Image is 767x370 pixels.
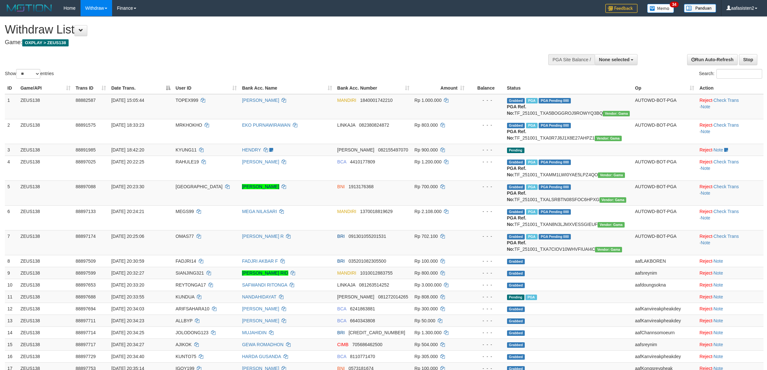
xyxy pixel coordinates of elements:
[632,230,697,255] td: AUTOWD-BOT-PGA
[378,294,408,299] span: Copy 081272014265 to clipboard
[173,82,239,94] th: User ID: activate to sort column ascending
[507,166,526,177] b: PGA Ref. No:
[335,82,412,94] th: Bank Acc. Number: activate to sort column ascending
[337,258,345,264] span: BRI
[699,159,712,164] a: Reject
[239,82,334,94] th: Bank Acc. Name: activate to sort column ascending
[507,190,526,202] b: PGA Ref. No:
[699,147,712,152] a: Reject
[242,330,266,335] a: MUJAHIDIN
[632,350,697,362] td: aafKanvireakpheakdey
[5,205,18,230] td: 6
[504,230,633,255] td: TF_251001_TXA7CIOV10WHVFIUAI4C
[470,317,502,324] div: - - -
[111,282,144,287] span: [DATE] 20:33:20
[697,255,763,267] td: ·
[470,306,502,312] div: - - -
[470,294,502,300] div: - - -
[539,184,571,190] span: PGA Pending
[242,159,279,164] a: [PERSON_NAME]
[337,184,345,189] span: BNI
[350,306,375,311] span: Copy 6241863881 to clipboard
[337,306,346,311] span: BCA
[109,82,173,94] th: Date Trans.: activate to sort column descending
[337,98,356,103] span: MANDIRI
[5,94,18,119] td: 1
[714,122,739,128] a: Check Trans
[5,23,505,36] h1: Withdraw List
[360,270,393,276] span: Copy 1010012883755 to clipboard
[504,180,633,205] td: TF_251001_TXALSRBTN08SFOC6HPXG
[415,282,442,287] span: Rp 3.000.000
[111,147,144,152] span: [DATE] 18:42:20
[5,279,18,291] td: 10
[176,98,198,103] span: TOPEX999
[5,82,18,94] th: ID
[22,39,69,46] span: OXPLAY > ZEUS138
[632,119,697,144] td: AUTOWD-BOT-PGA
[539,160,571,165] span: PGA Pending
[716,69,762,79] input: Search:
[670,2,678,7] span: 34
[507,259,525,264] span: Grabbed
[242,270,288,276] a: [PERSON_NAME] RID
[18,119,73,144] td: ZEUS138
[632,326,697,338] td: aafChannsomoeurn
[415,270,438,276] span: Rp 800.000
[242,122,290,128] a: EKO PURNAWIRAWAN
[507,271,525,276] span: Grabbed
[470,208,502,215] div: - - -
[18,94,73,119] td: ZEUS138
[18,82,73,94] th: Game/API: activate to sort column ascending
[470,329,502,336] div: - - -
[337,147,374,152] span: [PERSON_NAME]
[697,350,763,362] td: ·
[739,54,757,65] a: Stop
[714,184,739,189] a: Check Trans
[5,119,18,144] td: 2
[632,303,697,315] td: aafKanvireakpheakdey
[697,315,763,326] td: ·
[111,159,144,164] span: [DATE] 20:22:25
[176,318,193,323] span: ALLBYP
[699,270,712,276] a: Reject
[699,318,712,323] a: Reject
[242,342,283,347] a: GEWA ROMADHON
[111,330,144,335] span: [DATE] 20:34:25
[111,294,144,299] span: [DATE] 20:33:55
[632,156,697,180] td: AUTOWD-BOT-PGA
[349,184,374,189] span: Copy 1913176368 to clipboard
[176,209,194,214] span: MEGS99
[415,258,438,264] span: Rp 100.000
[701,240,710,245] a: Note
[242,147,261,152] a: HENDRY
[699,258,712,264] a: Reject
[507,104,526,116] b: PGA Ref. No:
[699,234,712,239] a: Reject
[701,166,710,171] a: Note
[526,209,537,215] span: Marked by aafsolysreylen
[714,147,723,152] a: Note
[526,234,537,239] span: Marked by aafanarl
[699,342,712,347] a: Reject
[699,330,712,335] a: Reject
[599,57,629,62] span: None selected
[337,122,355,128] span: LINKAJA
[349,258,386,264] span: Copy 035201082305500 to clipboard
[699,184,712,189] a: Reject
[632,94,697,119] td: AUTOWD-BOT-PGA
[470,282,502,288] div: - - -
[470,122,502,128] div: - - -
[18,230,73,255] td: ZEUS138
[76,294,96,299] span: 88897688
[701,104,710,109] a: Note
[5,338,18,350] td: 15
[632,82,697,94] th: Op: activate to sort column ascending
[507,123,525,128] span: Grabbed
[699,282,712,287] a: Reject
[697,338,763,350] td: ·
[111,209,144,214] span: [DATE] 20:24:21
[242,282,287,287] a: SAFWANDI RITONGA
[697,144,763,156] td: ·
[5,315,18,326] td: 13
